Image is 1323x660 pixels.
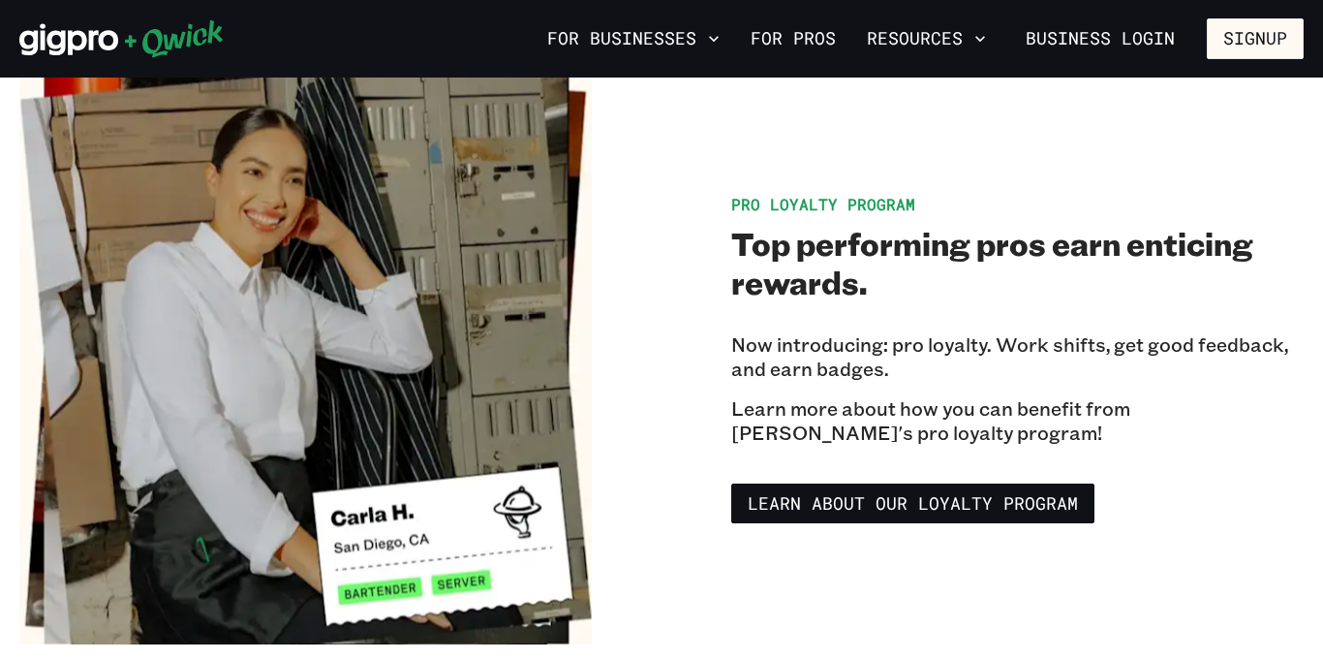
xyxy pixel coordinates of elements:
button: Signup [1207,18,1304,59]
button: For Businesses [539,22,727,55]
h2: Top performing pros earn enticing rewards. [731,224,1304,301]
a: Learn about our Loyalty Program [731,484,1094,524]
button: Resources [859,22,994,55]
span: Pro Loyalty Program [731,194,915,214]
p: Now introducing: pro loyalty. Work shifts, get good feedback, and earn badges. [731,332,1304,381]
p: Learn more about how you can benefit from [PERSON_NAME]'s pro loyalty program! [731,396,1304,445]
a: For Pros [743,22,844,55]
a: Business Login [1009,18,1191,59]
img: pro loyalty benefits [19,72,592,644]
